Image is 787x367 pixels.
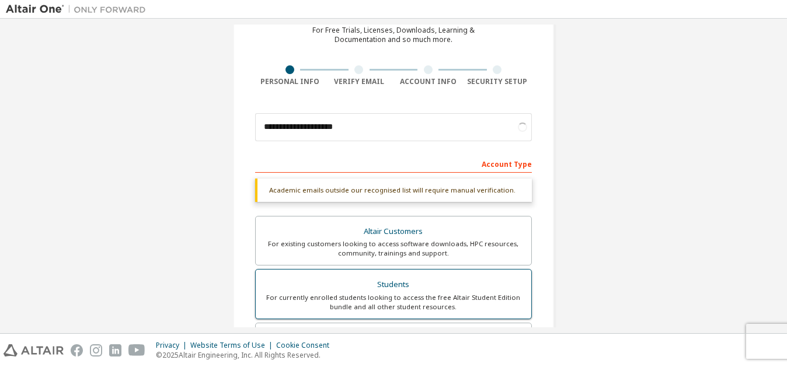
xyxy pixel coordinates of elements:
div: Personal Info [255,77,325,86]
div: Cookie Consent [276,341,336,350]
img: altair_logo.svg [4,344,64,356]
div: Website Terms of Use [190,341,276,350]
div: Account Type [255,154,532,173]
div: Students [263,277,524,293]
img: youtube.svg [128,344,145,356]
div: For currently enrolled students looking to access the free Altair Student Edition bundle and all ... [263,293,524,312]
div: Verify Email [325,77,394,86]
img: instagram.svg [90,344,102,356]
p: © 2025 Altair Engineering, Inc. All Rights Reserved. [156,350,336,360]
img: facebook.svg [71,344,83,356]
div: Security Setup [463,77,532,86]
div: Academic emails outside our recognised list will require manual verification. [255,179,532,202]
img: Altair One [6,4,152,15]
div: Account Info [393,77,463,86]
div: Privacy [156,341,190,350]
div: For existing customers looking to access software downloads, HPC resources, community, trainings ... [263,239,524,258]
div: Altair Customers [263,223,524,240]
img: linkedin.svg [109,344,121,356]
div: For Free Trials, Licenses, Downloads, Learning & Documentation and so much more. [312,26,475,44]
